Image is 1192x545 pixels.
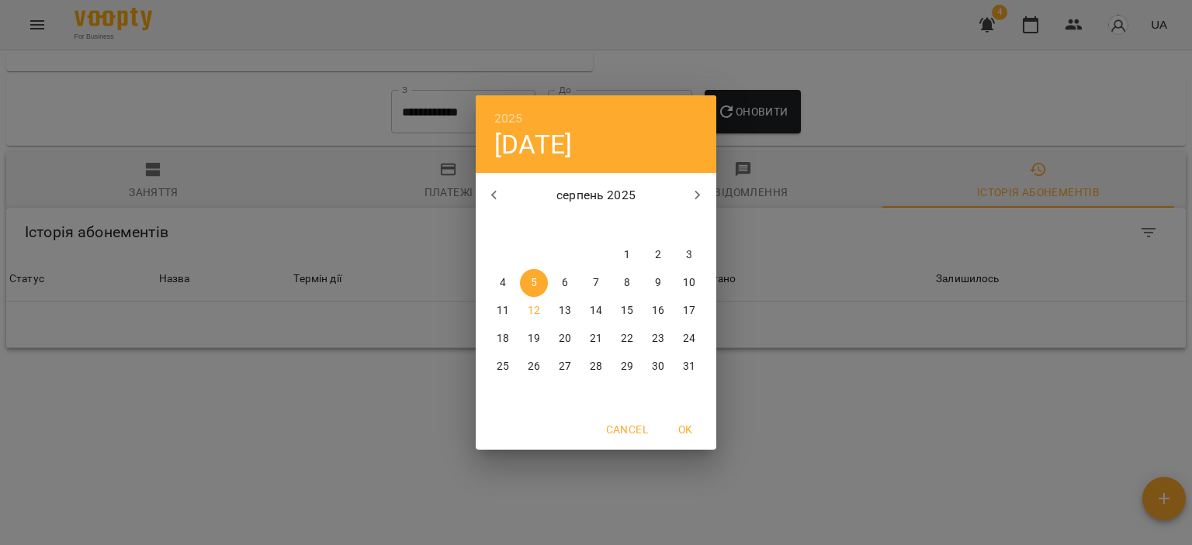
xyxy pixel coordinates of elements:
button: 30 [644,353,672,381]
p: 14 [590,303,602,319]
button: 2025 [494,108,523,129]
p: 20 [559,331,571,347]
p: 10 [683,275,695,291]
button: 22 [613,325,641,353]
p: 22 [621,331,633,347]
button: 10 [675,269,703,297]
p: 4 [500,275,506,291]
button: 27 [551,353,579,381]
button: 9 [644,269,672,297]
button: 20 [551,325,579,353]
button: 25 [489,353,517,381]
button: 6 [551,269,579,297]
button: 24 [675,325,703,353]
button: 12 [520,297,548,325]
button: 17 [675,297,703,325]
p: 9 [655,275,661,291]
p: 16 [652,303,664,319]
span: пт [613,218,641,233]
p: 5 [531,275,537,291]
p: 1 [624,247,630,263]
span: Cancel [606,420,648,439]
p: 25 [497,359,509,374]
p: 23 [652,331,664,347]
p: 7 [593,275,599,291]
p: 13 [559,303,571,319]
button: OK [660,416,710,443]
button: 2 [644,241,672,269]
button: 18 [489,325,517,353]
p: 28 [590,359,602,374]
button: Cancel [600,416,654,443]
p: 26 [528,359,540,374]
button: 23 [644,325,672,353]
button: 11 [489,297,517,325]
p: 30 [652,359,664,374]
button: 13 [551,297,579,325]
button: 3 [675,241,703,269]
button: 4 [489,269,517,297]
button: 1 [613,241,641,269]
button: 15 [613,297,641,325]
span: пн [489,218,517,233]
span: сб [644,218,672,233]
span: вт [520,218,548,233]
span: ср [551,218,579,233]
p: 17 [683,303,695,319]
p: 11 [497,303,509,319]
button: 14 [582,297,610,325]
button: 31 [675,353,703,381]
p: 8 [624,275,630,291]
p: 19 [528,331,540,347]
p: 6 [562,275,568,291]
span: чт [582,218,610,233]
p: 21 [590,331,602,347]
button: 26 [520,353,548,381]
p: 12 [528,303,540,319]
p: 2 [655,247,661,263]
p: 18 [497,331,509,347]
p: серпень 2025 [513,186,680,205]
p: 29 [621,359,633,374]
button: 7 [582,269,610,297]
span: OK [667,420,704,439]
p: 3 [686,247,692,263]
button: 21 [582,325,610,353]
p: 24 [683,331,695,347]
button: 28 [582,353,610,381]
p: 31 [683,359,695,374]
button: 19 [520,325,548,353]
button: 8 [613,269,641,297]
button: 5 [520,269,548,297]
span: нд [675,218,703,233]
p: 15 [621,303,633,319]
button: 29 [613,353,641,381]
button: [DATE] [494,129,572,160]
p: 27 [559,359,571,374]
button: 16 [644,297,672,325]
